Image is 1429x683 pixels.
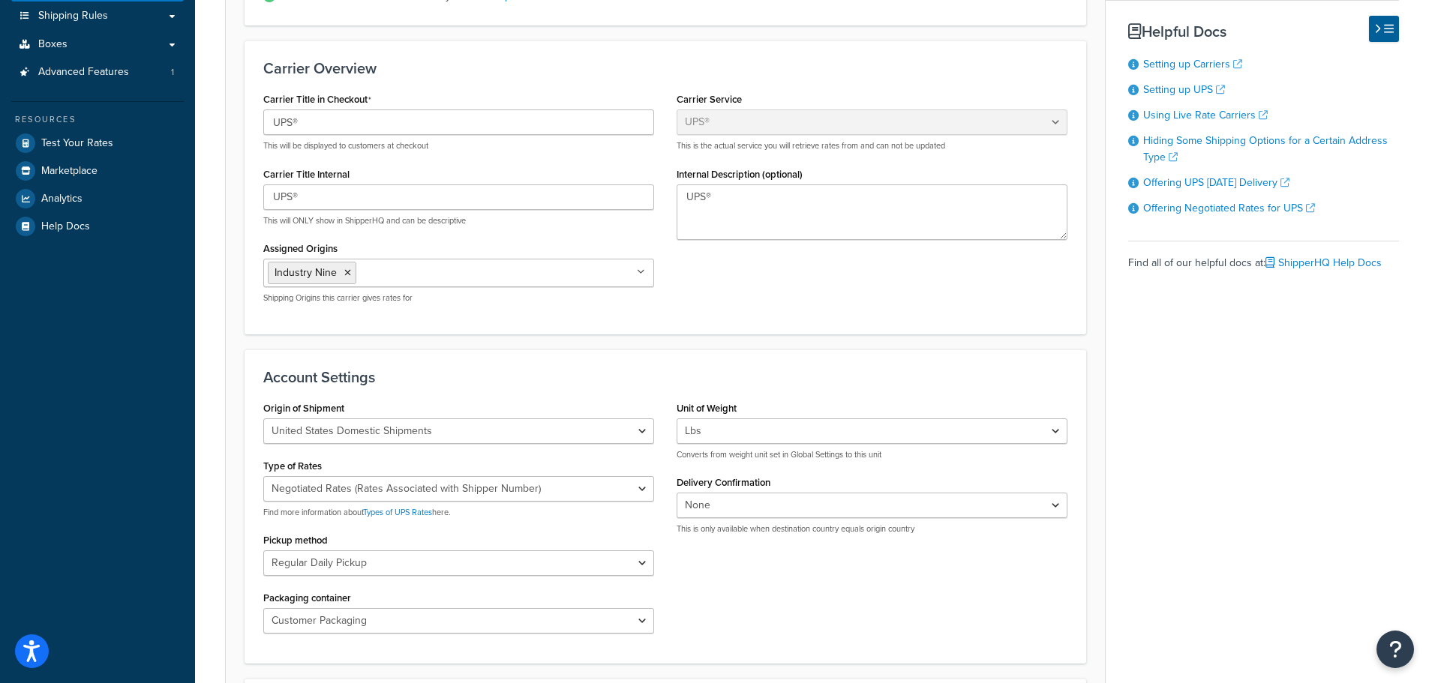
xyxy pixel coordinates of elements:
[1143,200,1315,216] a: Offering Negotiated Rates for UPS
[1128,23,1399,40] h3: Helpful Docs
[263,403,344,414] label: Origin of Shipment
[1143,82,1225,97] a: Setting up UPS
[41,193,83,205] span: Analytics
[1143,107,1268,123] a: Using Live Rate Carriers
[677,523,1067,535] p: This is only available when destination country equals origin country
[41,220,90,233] span: Help Docs
[677,140,1067,151] p: This is the actual service you will retrieve rates from and can not be updated
[263,60,1067,76] h3: Carrier Overview
[11,213,184,240] a: Help Docs
[363,506,432,518] a: Types of UPS Rates
[263,140,654,151] p: This will be displayed to customers at checkout
[11,31,184,58] a: Boxes
[1265,255,1382,271] a: ShipperHQ Help Docs
[38,38,68,51] span: Boxes
[677,169,803,180] label: Internal Description (optional)
[38,66,129,79] span: Advanced Features
[677,184,1067,240] textarea: UPS®
[11,185,184,212] a: Analytics
[263,535,328,546] label: Pickup method
[263,169,350,180] label: Carrier Title Internal
[41,165,98,178] span: Marketplace
[1143,56,1242,72] a: Setting up Carriers
[1369,16,1399,42] button: Hide Help Docs
[38,10,108,22] span: Shipping Rules
[263,243,338,254] label: Assigned Origins
[263,215,654,226] p: This will ONLY show in ShipperHQ and can be descriptive
[677,477,770,488] label: Delivery Confirmation
[1128,241,1399,274] div: Find all of our helpful docs at:
[263,507,654,518] p: Find more information about here.
[11,157,184,184] a: Marketplace
[275,265,337,280] span: Industry Nine
[263,592,351,604] label: Packaging container
[11,58,184,86] a: Advanced Features1
[677,94,742,105] label: Carrier Service
[11,130,184,157] a: Test Your Rates
[1143,175,1289,190] a: Offering UPS [DATE] Delivery
[263,94,371,106] label: Carrier Title in Checkout
[11,2,184,30] a: Shipping Rules
[171,66,174,79] span: 1
[1376,631,1414,668] button: Open Resource Center
[677,403,737,414] label: Unit of Weight
[11,58,184,86] li: Advanced Features
[11,113,184,126] div: Resources
[263,292,654,304] p: Shipping Origins this carrier gives rates for
[263,460,322,472] label: Type of Rates
[263,369,1067,385] h3: Account Settings
[1143,133,1388,165] a: Hiding Some Shipping Options for a Certain Address Type
[41,137,113,150] span: Test Your Rates
[677,449,1067,460] p: Converts from weight unit set in Global Settings to this unit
